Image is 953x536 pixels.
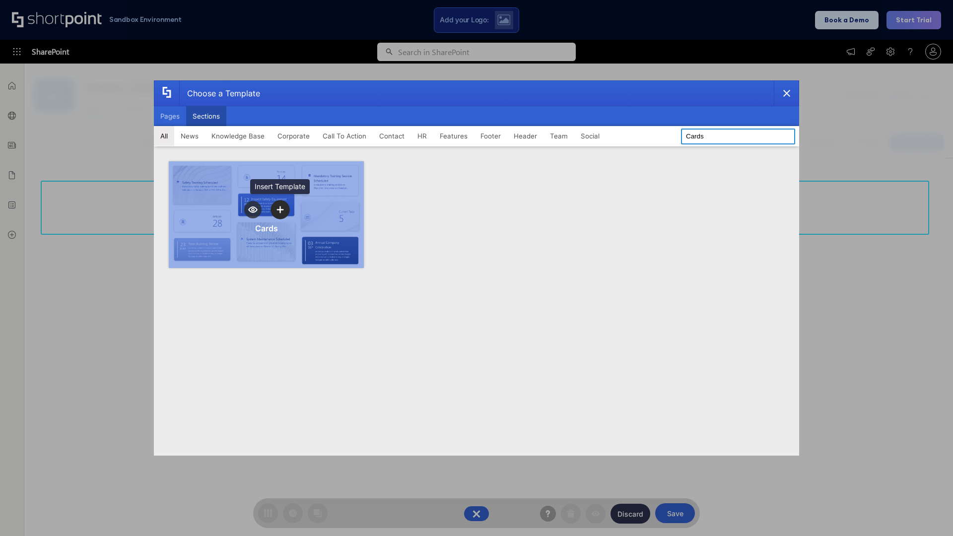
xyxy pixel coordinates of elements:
button: Team [544,126,574,146]
div: Choose a Template [179,81,260,106]
button: All [154,126,174,146]
button: Pages [154,106,186,126]
button: Corporate [271,126,316,146]
button: Call To Action [316,126,373,146]
button: Sections [186,106,226,126]
button: HR [411,126,433,146]
button: Knowledge Base [205,126,271,146]
div: template selector [154,80,799,456]
button: Features [433,126,474,146]
button: Footer [474,126,507,146]
input: Search [681,129,795,144]
button: Contact [373,126,411,146]
button: Header [507,126,544,146]
iframe: Chat Widget [903,488,953,536]
button: News [174,126,205,146]
button: Social [574,126,606,146]
div: Cards [255,223,278,233]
